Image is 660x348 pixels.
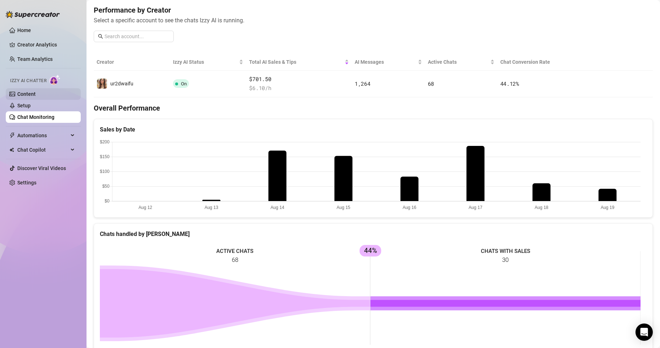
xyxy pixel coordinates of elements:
span: $ 6.10 /h [249,84,349,93]
th: Chat Conversion Rate [497,54,597,71]
th: Active Chats [425,54,497,71]
span: 1,264 [355,80,371,87]
span: Chat Copilot [17,144,68,156]
a: Home [17,27,31,33]
span: Total AI Sales & Tips [249,58,343,66]
a: Team Analytics [17,56,53,62]
span: 44.12 % [500,80,519,87]
span: AI Messages [355,58,416,66]
a: Settings [17,180,36,186]
span: thunderbolt [9,133,15,138]
img: Chat Copilot [9,147,14,152]
div: Open Intercom Messenger [635,324,653,341]
img: AI Chatter [49,75,61,85]
img: logo-BBDzfeDw.svg [6,11,60,18]
span: Izzy AI Status [173,58,238,66]
span: search [98,34,103,39]
th: Izzy AI Status [170,54,247,71]
div: Chats handled by [PERSON_NAME] [100,229,647,238]
a: Creator Analytics [17,39,75,50]
a: Chat Monitoring [17,114,54,120]
span: Izzy AI Chatter [10,77,46,84]
th: Total AI Sales & Tips [246,54,351,71]
input: Search account... [105,32,169,40]
h4: Overall Performance [94,103,653,113]
span: Select a specific account to see the chats Izzy AI is running. [94,16,653,25]
h4: Performance by Creator [94,5,653,15]
div: Sales by Date [100,125,647,134]
th: Creator [94,54,170,71]
a: Setup [17,103,31,108]
span: $701.50 [249,75,349,84]
span: 68 [428,80,434,87]
span: ur2dwaifu [110,81,133,86]
th: AI Messages [352,54,425,71]
span: Active Chats [428,58,489,66]
span: Automations [17,130,68,141]
a: Content [17,91,36,97]
a: Discover Viral Videos [17,165,66,171]
span: On [181,81,187,86]
img: ur2dwaifu [97,79,107,89]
